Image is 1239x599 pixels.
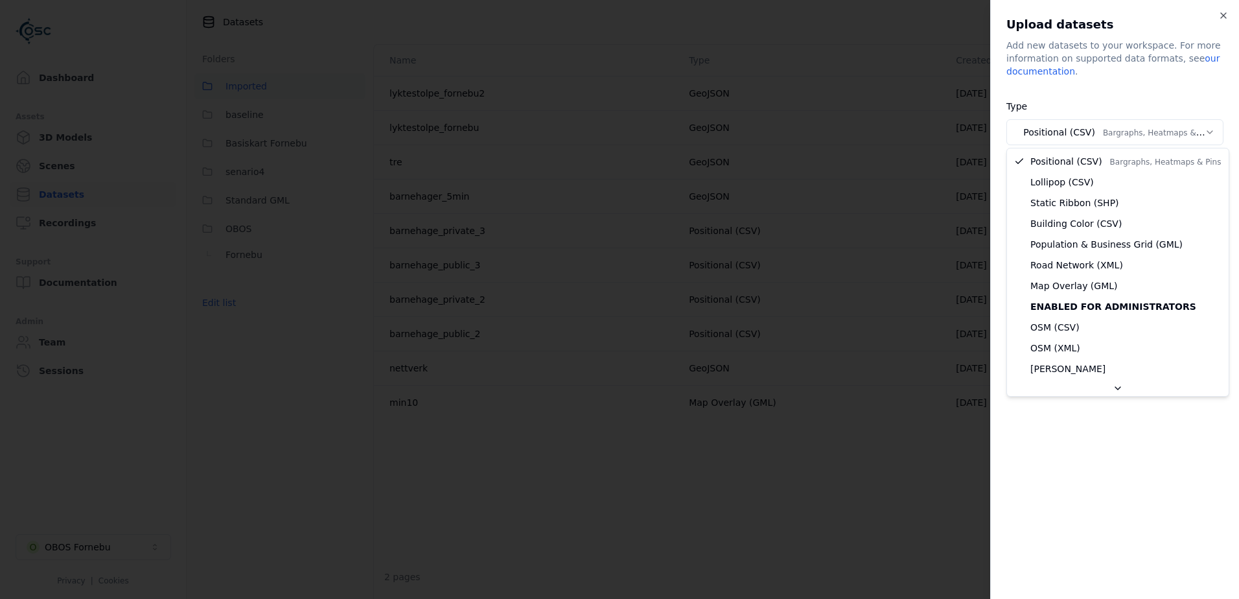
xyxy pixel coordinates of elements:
span: Population & Business Grid (GML) [1030,238,1183,251]
span: OSM (CSV) [1030,321,1080,334]
span: Bargraphs, Heatmaps & Pins [1110,158,1222,167]
div: Enabled for administrators [1010,296,1226,317]
span: [PERSON_NAME] [1030,362,1106,375]
span: Map Overlay (GML) [1030,279,1118,292]
span: Lollipop (CSV) [1030,176,1094,189]
span: OSM (XML) [1030,342,1080,355]
span: Road Network (XML) [1030,259,1123,272]
span: Positional (CSV) [1030,155,1221,168]
span: Static Ribbon (SHP) [1030,196,1119,209]
span: Building Color (CSV) [1030,217,1122,230]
